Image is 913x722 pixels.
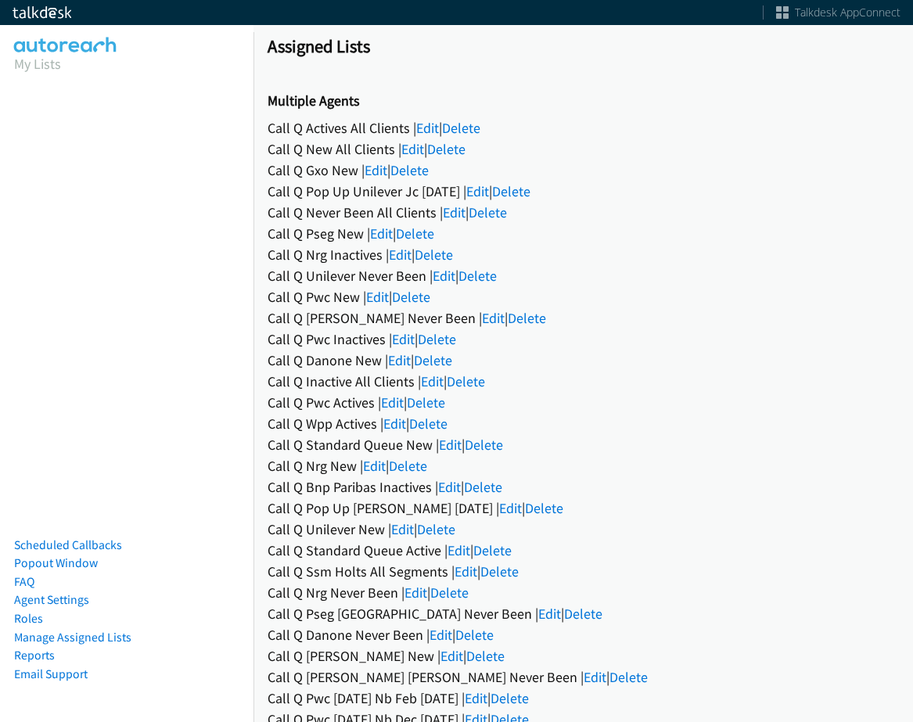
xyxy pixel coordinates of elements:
a: Delete [564,605,602,623]
a: Edit [439,436,462,454]
div: Call Q Pwc [DATE] Nb Feb [DATE] | | [268,688,899,709]
a: Edit [448,541,470,559]
a: Edit [584,668,606,686]
a: Delete [430,584,469,602]
div: Call Q [PERSON_NAME] New | | [268,645,899,666]
a: Roles [14,611,43,626]
a: Delete [473,541,512,559]
div: Call Q Wpp Actives | | [268,413,899,434]
a: Delete [508,309,546,327]
a: Edit [366,288,389,306]
h2: Multiple Agents [268,92,899,110]
a: Edit [365,161,387,179]
a: Edit [363,457,386,475]
a: Edit [465,689,487,707]
div: Call Q New All Clients | | [268,138,899,160]
a: Delete [465,436,503,454]
h1: Assigned Lists [268,35,899,57]
a: Delete [427,140,465,158]
div: Call Q Pseg New | | [268,223,899,244]
a: FAQ [14,574,34,589]
a: Delete [417,520,455,538]
a: Edit [482,309,505,327]
a: Edit [499,499,522,517]
div: Call Q Nrg Never Been | | [268,582,899,603]
a: Edit [401,140,424,158]
a: Delete [415,246,453,264]
a: Edit [392,330,415,348]
a: Delete [609,668,648,686]
a: Edit [404,584,427,602]
a: Edit [370,225,393,242]
a: Delete [458,267,497,285]
a: Manage Assigned Lists [14,630,131,645]
a: Delete [389,457,427,475]
a: Edit [466,182,489,200]
a: Delete [407,393,445,411]
a: My Lists [14,55,61,73]
div: Call Q Nrg Inactives | | [268,244,899,265]
a: Agent Settings [14,592,89,607]
a: Edit [391,520,414,538]
a: Edit [438,478,461,496]
a: Delete [464,478,502,496]
div: Call Q [PERSON_NAME] Never Been | | [268,307,899,329]
a: Delete [447,372,485,390]
a: Delete [392,288,430,306]
a: Edit [440,647,463,665]
a: Delete [466,647,505,665]
a: Delete [491,689,529,707]
a: Edit [416,119,439,137]
a: Delete [469,203,507,221]
a: Delete [455,626,494,644]
div: Call Q Ssm Holts All Segments | | [268,561,899,582]
a: Edit [443,203,465,221]
div: Call Q Pwc Inactives | | [268,329,899,350]
a: Edit [388,351,411,369]
div: Call Q Pop Up [PERSON_NAME] [DATE] | | [268,497,899,519]
div: Call Q [PERSON_NAME] [PERSON_NAME] Never Been | | [268,666,899,688]
div: Call Q Unilever New | | [268,519,899,540]
a: Delete [396,225,434,242]
a: Delete [414,351,452,369]
a: Delete [409,415,448,433]
a: Delete [390,161,429,179]
a: Delete [480,562,519,580]
a: Talkdesk AppConnect [776,5,900,20]
div: Call Q Pwc Actives | | [268,392,899,413]
div: Call Q Never Been All Clients | | [268,202,899,223]
div: Call Q Pop Up Unilever Jc [DATE] | | [268,181,899,202]
a: Edit [430,626,452,644]
iframe: Resource Center [868,299,913,423]
a: Edit [538,605,561,623]
a: Edit [381,393,404,411]
div: Call Q Standard Queue Active | | [268,540,899,561]
div: Call Q Nrg New | | [268,455,899,476]
a: Email Support [14,666,88,681]
div: Call Q Inactive All Clients | | [268,371,899,392]
div: Call Q Actives All Clients | | [268,117,899,138]
a: Delete [492,182,530,200]
div: Call Q Danone New | | [268,350,899,371]
a: Edit [421,372,444,390]
a: Edit [383,415,406,433]
div: Call Q Unilever Never Been | | [268,265,899,286]
a: Edit [389,246,412,264]
div: Call Q Pseg [GEOGRAPHIC_DATA] Never Been | | [268,603,899,624]
div: Call Q Pwc New | | [268,286,899,307]
a: Edit [433,267,455,285]
a: Edit [455,562,477,580]
a: Delete [418,330,456,348]
a: Delete [525,499,563,517]
div: Call Q Standard Queue New | | [268,434,899,455]
a: Popout Window [14,555,98,570]
a: Reports [14,648,55,663]
div: Call Q Danone Never Been | | [268,624,899,645]
a: Scheduled Callbacks [14,537,122,552]
div: Call Q Bnp Paribas Inactives | | [268,476,899,497]
a: Delete [442,119,480,137]
div: Call Q Gxo New | | [268,160,899,181]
